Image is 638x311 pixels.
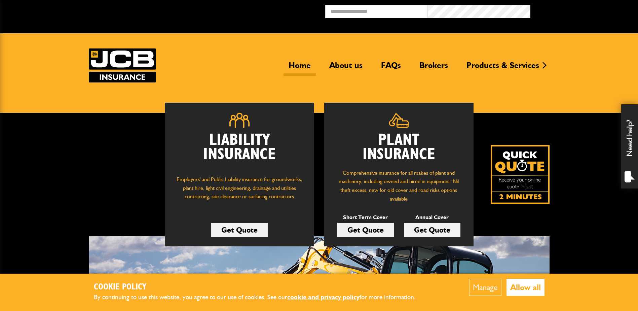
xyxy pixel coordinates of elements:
[211,223,268,237] a: Get Quote
[284,60,316,76] a: Home
[287,293,360,301] a: cookie and privacy policy
[506,279,545,296] button: Allow all
[491,145,550,204] img: Quick Quote
[404,223,460,237] a: Get Quote
[175,175,304,207] p: Employers' and Public Liability insurance for groundworks, plant hire, light civil engineering, d...
[94,282,427,292] h2: Cookie Policy
[337,223,394,237] a: Get Quote
[94,292,427,303] p: By continuing to use this website, you agree to our use of cookies. See our for more information.
[324,60,368,76] a: About us
[414,60,453,76] a: Brokers
[334,133,463,162] h2: Plant Insurance
[175,133,304,169] h2: Liability Insurance
[334,169,463,203] p: Comprehensive insurance for all makes of plant and machinery, including owned and hired in equipm...
[376,60,406,76] a: FAQs
[404,213,460,222] p: Annual Cover
[337,213,394,222] p: Short Term Cover
[89,48,156,82] img: JCB Insurance Services logo
[621,104,638,188] div: Need help?
[530,5,633,15] button: Broker Login
[491,145,550,204] a: Get your insurance quote isn just 2-minutes
[469,279,501,296] button: Manage
[89,48,156,82] a: JCB Insurance Services
[461,60,544,76] a: Products & Services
